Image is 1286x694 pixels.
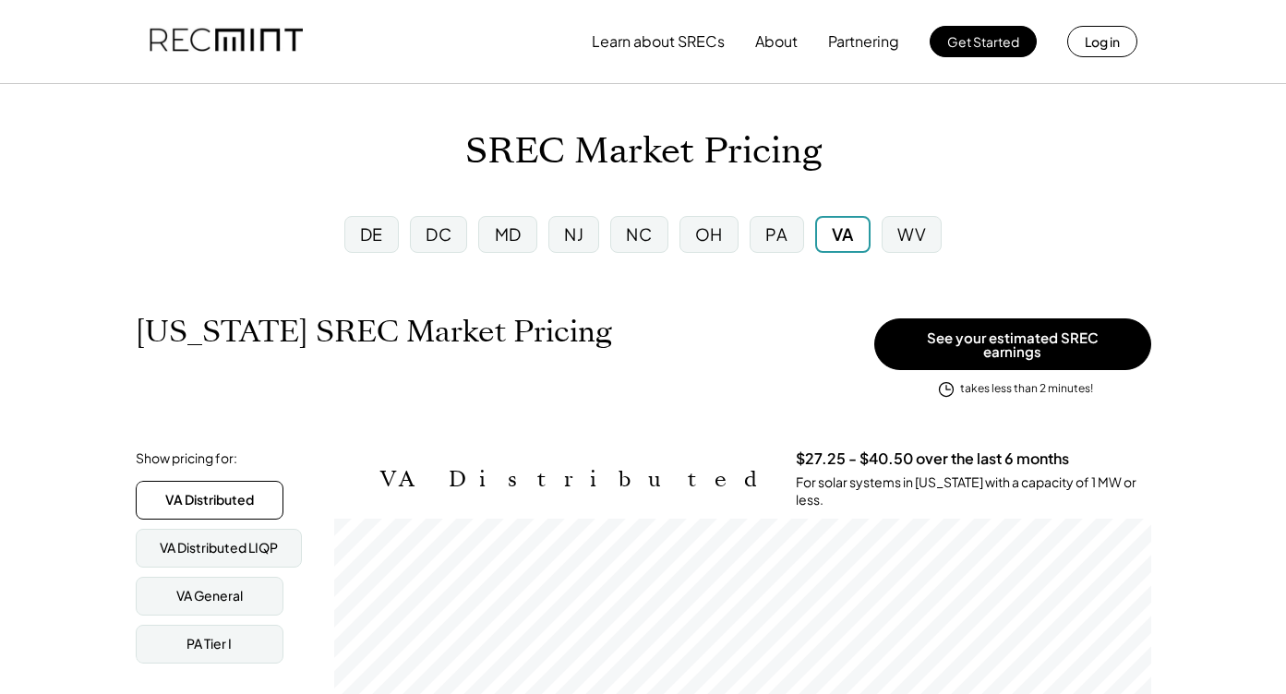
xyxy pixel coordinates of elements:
div: PA [765,222,787,245]
button: About [755,23,798,60]
div: VA General [176,587,243,605]
div: DE [360,222,383,245]
button: Learn about SRECs [592,23,725,60]
div: VA Distributed LIQP [160,539,278,557]
h1: [US_STATE] SREC Market Pricing [136,314,612,350]
div: For solar systems in [US_STATE] with a capacity of 1 MW or less. [796,473,1151,509]
div: WV [897,222,926,245]
button: Get Started [930,26,1037,57]
div: OH [695,222,723,245]
h3: $27.25 - $40.50 over the last 6 months [796,449,1069,469]
div: MD [495,222,522,245]
div: NJ [564,222,583,245]
div: VA [832,222,854,245]
div: VA Distributed [165,491,254,509]
h1: SREC Market Pricing [465,130,822,173]
button: Partnering [828,23,899,60]
img: recmint-logotype%403x.png [150,10,303,73]
button: See your estimated SREC earnings [874,318,1151,370]
div: PA Tier I [186,635,232,653]
div: NC [626,222,652,245]
h2: VA Distributed [380,466,768,493]
div: takes less than 2 minutes! [960,381,1093,397]
button: Log in [1067,26,1137,57]
div: Show pricing for: [136,449,237,468]
div: DC [426,222,451,245]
